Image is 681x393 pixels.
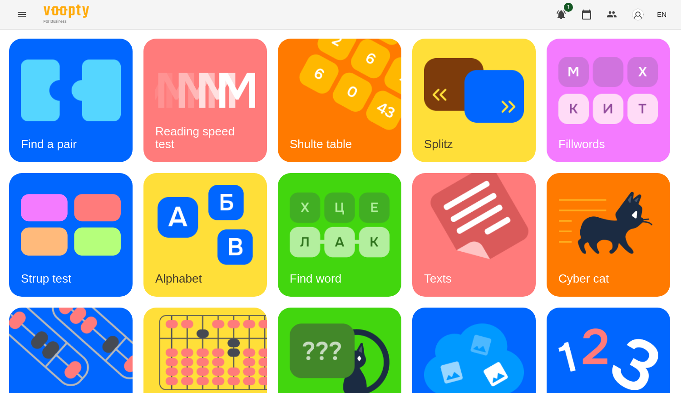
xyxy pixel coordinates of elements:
a: TextsTexts [412,173,536,297]
img: Cyber cat [558,185,658,265]
span: EN [657,10,666,19]
h3: Texts [424,272,452,285]
h3: Find word [290,272,341,285]
h3: Splitz [424,137,453,151]
img: Fillwords [558,50,658,130]
a: Reading speed testReading speed test [143,39,267,162]
h3: Strup test [21,272,71,285]
span: 1 [564,3,573,12]
img: Voopty Logo [44,5,89,18]
button: EN [653,6,670,23]
img: Strup test [21,185,121,265]
h3: Reading speed test [155,124,238,150]
a: Strup testStrup test [9,173,133,297]
a: Cyber catCyber cat [547,173,670,297]
a: FillwordsFillwords [547,39,670,162]
img: avatar_s.png [632,8,644,21]
img: Splitz [424,50,524,130]
img: Alphabet [155,185,255,265]
h3: Alphabet [155,272,202,285]
a: Find a pairFind a pair [9,39,133,162]
button: Menu [11,4,33,25]
img: Find a pair [21,50,121,130]
h3: Find a pair [21,137,77,151]
span: For Business [44,19,89,25]
a: AlphabetAlphabet [143,173,267,297]
h3: Cyber cat [558,272,609,285]
img: Shulte table [278,39,413,162]
img: Find word [290,185,390,265]
a: Shulte tableShulte table [278,39,401,162]
img: Reading speed test [155,50,255,130]
h3: Fillwords [558,137,605,151]
img: Texts [412,173,547,297]
a: Find wordFind word [278,173,401,297]
a: SplitzSplitz [412,39,536,162]
h3: Shulte table [290,137,352,151]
